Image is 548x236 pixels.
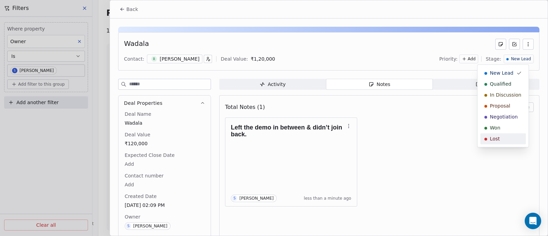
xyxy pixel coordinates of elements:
span: Qualified [490,80,511,87]
span: Negotiation [490,113,518,120]
span: New Lead [490,70,513,76]
span: Lost [490,135,500,142]
div: Suggestions [480,67,526,144]
span: Won [490,124,500,131]
span: Proposal [490,102,510,109]
span: In Discussion [490,91,521,98]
